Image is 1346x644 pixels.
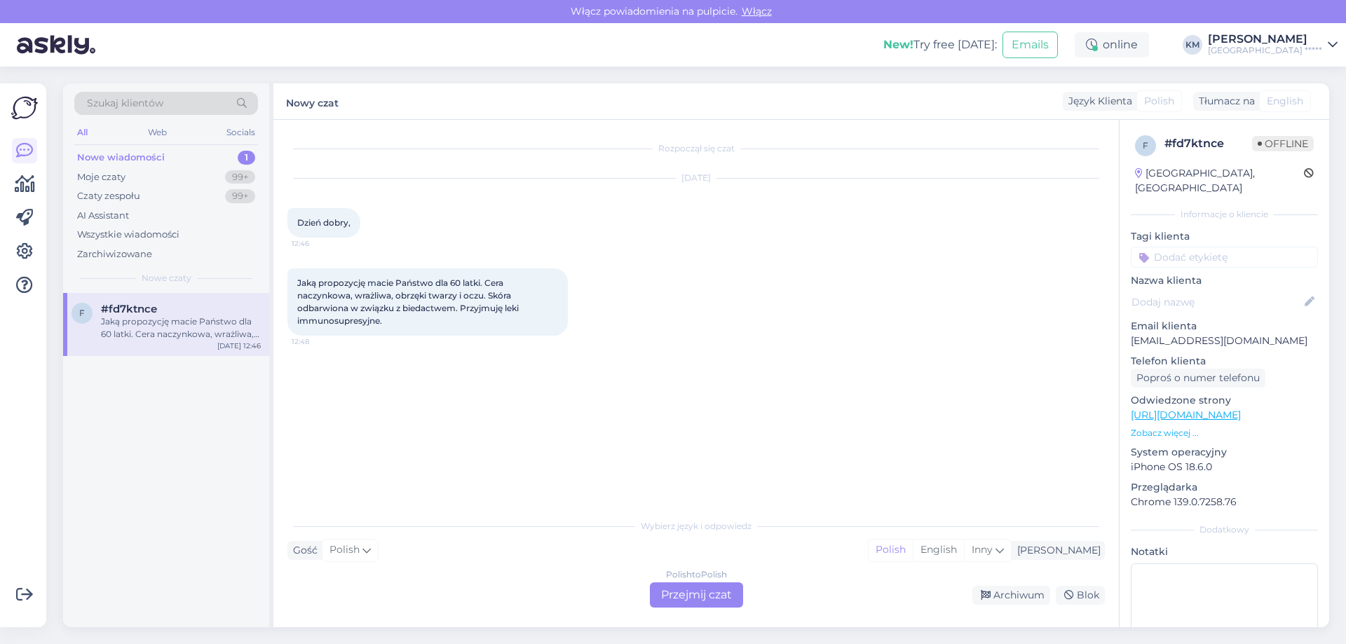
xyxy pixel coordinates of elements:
span: Włącz [737,5,776,18]
div: [DATE] 12:46 [217,341,261,351]
div: # fd7ktnce [1164,135,1252,152]
div: 99+ [225,189,255,203]
p: [EMAIL_ADDRESS][DOMAIN_NAME] [1131,334,1318,348]
span: Offline [1252,136,1314,151]
div: English [913,540,964,561]
span: Polish [1144,94,1174,109]
a: [URL][DOMAIN_NAME] [1131,409,1241,421]
p: System operacyjny [1131,445,1318,460]
div: Język Klienta [1063,94,1132,109]
span: f [79,308,85,318]
p: Zobacz więcej ... [1131,427,1318,439]
div: [PERSON_NAME] [1208,34,1322,45]
div: Polish to Polish [666,568,727,581]
div: Socials [224,123,258,142]
p: Odwiedzone strony [1131,393,1318,408]
span: f [1143,140,1148,151]
div: Informacje o kliencie [1131,208,1318,221]
div: Przejmij czat [650,582,743,608]
span: Jaką propozycję macie Państwo dla 60 latki. Cera naczynkowa, wrażliwa, obrzęki twarzy i oczu. Skó... [297,278,521,326]
div: Gość [287,543,318,558]
div: Jaką propozycję macie Państwo dla 60 latki. Cera naczynkowa, wrażliwa, obrzęki twarzy i oczu. Skó... [101,315,261,341]
div: Web [145,123,170,142]
p: Email klienta [1131,319,1318,334]
p: Chrome 139.0.7258.76 [1131,495,1318,509]
div: Czaty zespołu [77,189,140,203]
input: Dodaj nazwę [1131,294,1302,310]
span: #fd7ktnce [101,303,157,315]
div: All [74,123,90,142]
div: Nowe wiadomości [77,151,165,165]
span: Szukaj klientów [87,96,163,111]
p: Przeglądarka [1131,480,1318,495]
div: Polish [869,540,913,561]
p: Telefon klienta [1131,354,1318,369]
div: Try free [DATE]: [883,36,997,53]
span: Inny [972,543,993,556]
div: [PERSON_NAME] [1012,543,1101,558]
div: [GEOGRAPHIC_DATA], [GEOGRAPHIC_DATA] [1135,166,1304,196]
div: Rozpoczął się czat [287,142,1105,155]
p: Nazwa klienta [1131,273,1318,288]
p: iPhone OS 18.6.0 [1131,460,1318,474]
span: 12:48 [292,336,344,347]
div: Moje czaty [77,170,125,184]
img: Askly Logo [11,95,38,121]
div: Poproś o numer telefonu [1131,369,1265,388]
span: Nowe czaty [142,272,191,285]
div: 99+ [225,170,255,184]
button: Emails [1002,32,1058,58]
div: 1 [238,151,255,165]
input: Dodać etykietę [1131,247,1318,268]
div: Blok [1056,586,1105,605]
div: Wszystkie wiadomości [77,228,179,242]
label: Nowy czat [286,92,339,111]
div: [DATE] [287,172,1105,184]
div: Archiwum [972,586,1050,605]
span: Polish [329,542,360,558]
div: Wybierz język i odpowiedz [287,520,1105,533]
span: Dzień dobry, [297,217,351,228]
span: English [1267,94,1303,109]
p: Notatki [1131,544,1318,559]
div: Zarchiwizowane [77,247,152,261]
p: Tagi klienta [1131,229,1318,244]
div: AI Assistant [77,209,129,223]
span: 12:46 [292,238,344,249]
a: [PERSON_NAME][GEOGRAPHIC_DATA] ***** [1208,34,1338,56]
div: Tłumacz na [1193,94,1255,109]
div: online [1075,32,1149,57]
b: New! [883,38,913,51]
div: Dodatkowy [1131,523,1318,536]
div: KM [1183,35,1202,55]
